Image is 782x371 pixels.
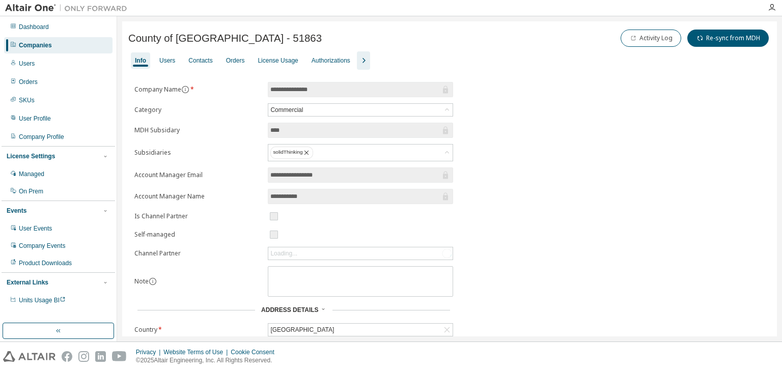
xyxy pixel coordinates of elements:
[7,278,48,287] div: External Links
[270,249,297,258] div: Loading...
[19,78,38,86] div: Orders
[3,351,55,362] img: altair_logo.svg
[134,85,262,94] label: Company Name
[134,126,262,134] label: MDH Subsidary
[687,30,769,47] button: Re-sync from MDH
[188,56,212,65] div: Contacts
[136,356,281,365] p: © 2025 Altair Engineering, Inc. All Rights Reserved.
[261,306,318,313] span: Address Details
[136,348,163,356] div: Privacy
[134,231,262,239] label: Self-managed
[5,3,132,13] img: Altair One
[268,104,453,116] div: Commercial
[19,297,66,304] span: Units Usage BI
[159,56,175,65] div: Users
[62,351,72,362] img: facebook.svg
[231,348,280,356] div: Cookie Consent
[134,106,262,114] label: Category
[621,30,681,47] button: Activity Log
[268,247,453,260] div: Loading...
[19,224,52,233] div: User Events
[135,56,146,65] div: Info
[134,171,262,179] label: Account Manager Email
[163,348,231,356] div: Website Terms of Use
[270,147,313,159] div: solidThinking
[19,23,49,31] div: Dashboard
[258,56,298,65] div: License Usage
[134,192,262,201] label: Account Manager Name
[19,133,64,141] div: Company Profile
[268,324,453,336] div: [GEOGRAPHIC_DATA]
[269,104,304,116] div: Commercial
[19,259,72,267] div: Product Downloads
[19,187,43,195] div: On Prem
[134,326,262,334] label: Country
[134,212,262,220] label: Is Channel Partner
[128,33,322,44] span: County of [GEOGRAPHIC_DATA] - 51863
[19,242,65,250] div: Company Events
[112,351,127,362] img: youtube.svg
[268,145,453,161] div: solidThinking
[7,152,55,160] div: License Settings
[134,249,262,258] label: Channel Partner
[19,96,35,104] div: SKUs
[19,170,44,178] div: Managed
[7,207,26,215] div: Events
[134,149,262,157] label: Subsidiaries
[134,277,149,286] label: Note
[269,324,336,335] div: [GEOGRAPHIC_DATA]
[149,277,157,286] button: information
[95,351,106,362] img: linkedin.svg
[19,60,35,68] div: Users
[312,56,350,65] div: Authorizations
[181,85,189,94] button: information
[226,56,245,65] div: Orders
[19,41,52,49] div: Companies
[19,115,51,123] div: User Profile
[78,351,89,362] img: instagram.svg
